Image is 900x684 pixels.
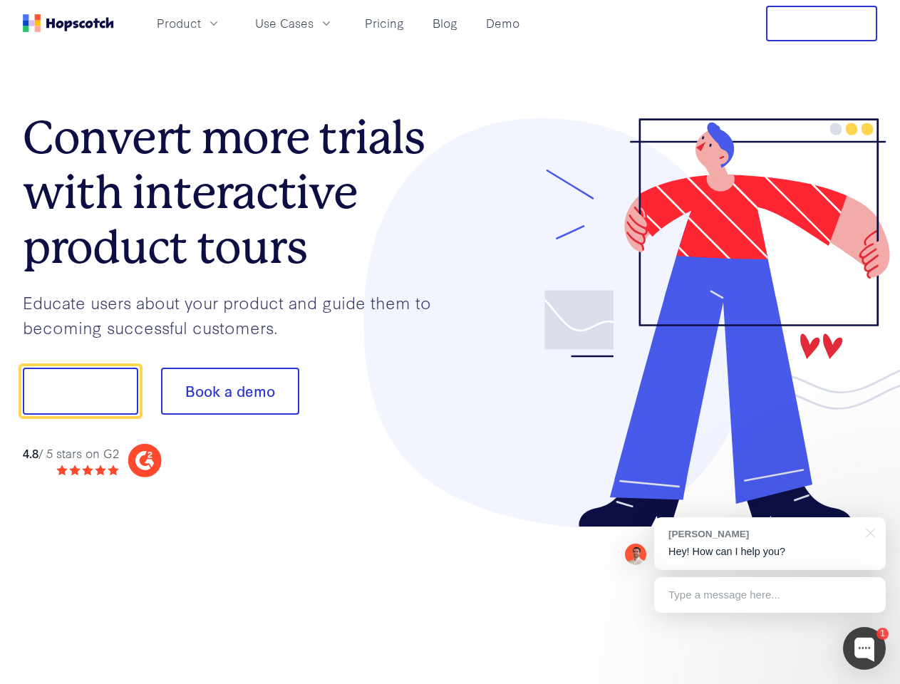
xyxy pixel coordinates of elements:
strong: 4.8 [23,445,38,461]
div: / 5 stars on G2 [23,445,119,462]
h1: Convert more trials with interactive product tours [23,110,450,274]
button: Use Cases [247,11,342,35]
div: [PERSON_NAME] [668,527,857,541]
a: Home [23,14,114,32]
button: Free Trial [766,6,877,41]
img: Mark Spera [625,544,646,565]
div: Type a message here... [654,577,886,613]
p: Educate users about your product and guide them to becoming successful customers. [23,290,450,339]
a: Pricing [359,11,410,35]
span: Use Cases [255,14,314,32]
p: Hey! How can I help you? [668,544,871,559]
button: Book a demo [161,368,299,415]
div: 1 [876,628,889,640]
a: Blog [427,11,463,35]
span: Product [157,14,201,32]
button: Show me! [23,368,138,415]
button: Product [148,11,229,35]
a: Demo [480,11,525,35]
